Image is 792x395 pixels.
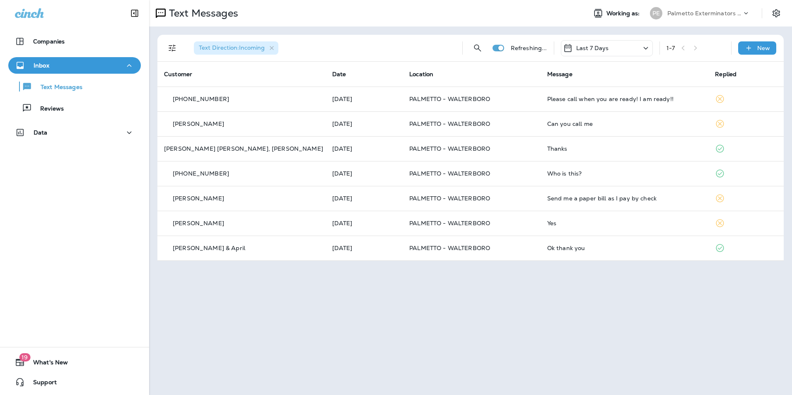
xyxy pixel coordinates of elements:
p: Aug 13, 2025 09:37 AM [332,195,396,202]
button: Support [8,374,141,390]
p: Data [34,129,48,136]
span: Working as: [606,10,642,17]
p: Text Messages [166,7,238,19]
p: Aug 13, 2025 12:15 PM [332,145,396,152]
p: Reviews [32,105,64,113]
div: PE [650,7,662,19]
button: Data [8,124,141,141]
p: Refreshing... [511,45,547,51]
p: Aug 12, 2025 04:55 PM [332,245,396,251]
span: Customer [164,70,192,78]
div: Ok thank you [547,245,702,251]
p: New [757,45,770,51]
div: Please call when you are ready! I am ready!! [547,96,702,102]
div: Thanks [547,145,702,152]
button: Inbox [8,57,141,74]
span: PALMETTO - WALTERBORO [409,120,490,128]
p: [PERSON_NAME] & April [173,245,245,251]
p: [PERSON_NAME] [173,220,224,226]
p: [PERSON_NAME] [173,195,224,202]
p: Aug 15, 2025 02:16 PM [332,96,396,102]
p: Text Messages [32,84,82,92]
span: PALMETTO - WALTERBORO [409,244,490,252]
button: Settings [769,6,784,21]
p: [PHONE_NUMBER] [173,96,229,102]
span: 19 [19,353,30,361]
span: PALMETTO - WALTERBORO [409,95,490,103]
button: Collapse Sidebar [123,5,146,22]
button: Text Messages [8,78,141,95]
span: Date [332,70,346,78]
span: PALMETTO - WALTERBORO [409,170,490,177]
p: Aug 13, 2025 10:45 AM [332,170,396,177]
span: Replied [715,70,736,78]
span: Location [409,70,433,78]
p: Companies [33,38,65,45]
button: Companies [8,33,141,50]
p: [PERSON_NAME] [173,120,224,127]
p: Palmetto Exterminators LLC [667,10,742,17]
span: Text Direction : Incoming [199,44,265,51]
p: Aug 13, 2025 03:18 PM [332,120,396,127]
span: PALMETTO - WALTERBORO [409,195,490,202]
p: [PHONE_NUMBER] [173,170,229,177]
button: Reviews [8,99,141,117]
p: Inbox [34,62,49,69]
p: [PERSON_NAME] [PERSON_NAME], [PERSON_NAME] [164,145,323,152]
span: What's New [25,359,68,369]
span: PALMETTO - WALTERBORO [409,145,490,152]
div: Text Direction:Incoming [194,41,278,55]
p: Last 7 Days [576,45,609,51]
p: Aug 13, 2025 09:02 AM [332,220,396,226]
span: Support [25,379,57,389]
div: Who is this? [547,170,702,177]
div: Yes [547,220,702,226]
div: Send me a paper bill as I pay by check [547,195,702,202]
span: Message [547,70,572,78]
div: Can you call me [547,120,702,127]
button: 19What's New [8,354,141,371]
div: 1 - 7 [666,45,675,51]
button: Search Messages [469,40,486,56]
span: PALMETTO - WALTERBORO [409,219,490,227]
button: Filters [164,40,181,56]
